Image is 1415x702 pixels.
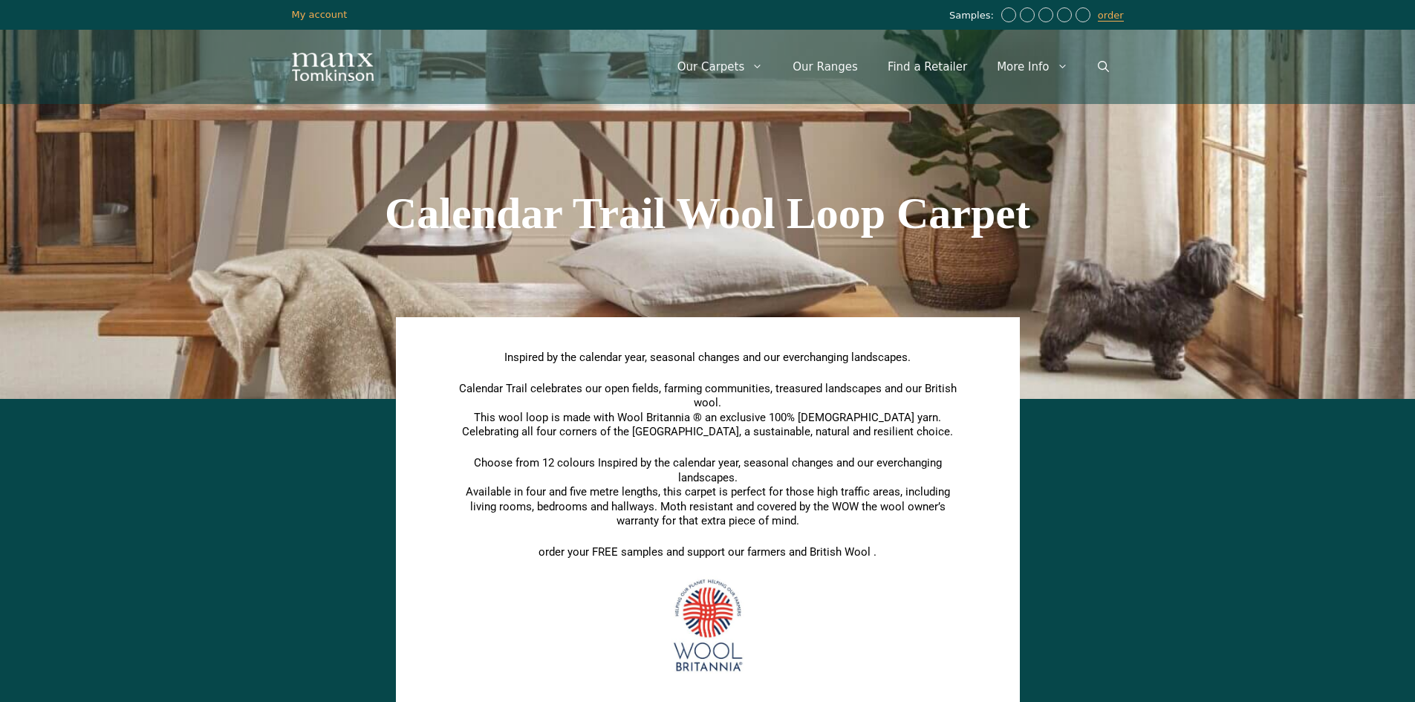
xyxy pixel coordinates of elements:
[452,382,964,440] p: Calendar Trail celebrates our open fields, farming communities, treasured landscapes and our Brit...
[949,10,998,22] span: Samples:
[1098,10,1124,22] a: order
[452,545,964,560] p: order your FREE samples and support our farmers and British Wool .
[452,351,964,365] p: Inspired by the calendar year, seasonal changes and our everchanging landscapes.
[292,53,374,81] img: Manx Tomkinson
[982,45,1082,89] a: More Info
[663,45,1124,89] nav: Primary
[663,45,778,89] a: Our Carpets
[452,456,964,529] p: Choose from 12 colours Inspired by the calendar year, seasonal changes and our everchanging lands...
[292,191,1124,235] h1: Calendar Trail Wool Loop Carpet
[292,9,348,20] a: My account
[873,45,982,89] a: Find a Retailer
[1083,45,1124,89] a: Open Search Bar
[778,45,873,89] a: Our Ranges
